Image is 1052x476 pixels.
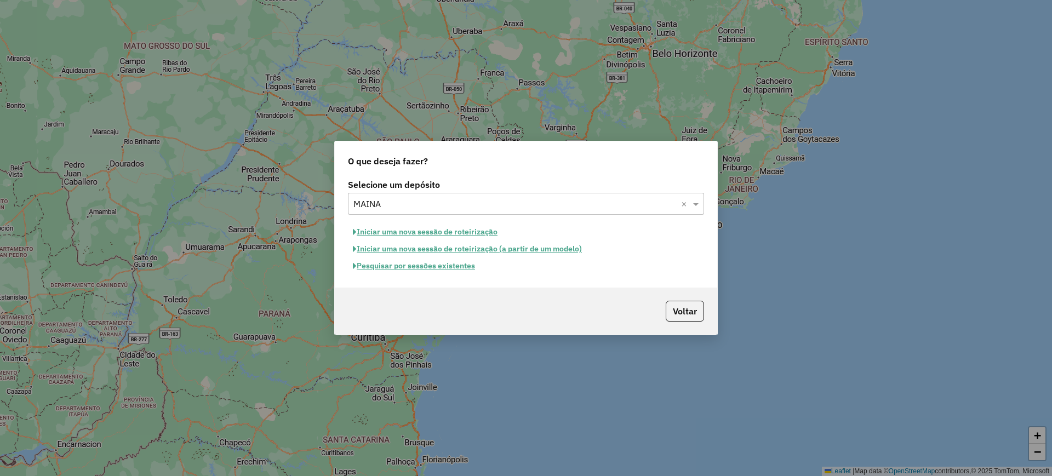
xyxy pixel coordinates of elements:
[348,223,502,240] button: Iniciar uma nova sessão de roteirização
[348,240,587,257] button: Iniciar uma nova sessão de roteirização (a partir de um modelo)
[348,154,428,168] span: O que deseja fazer?
[666,301,704,322] button: Voltar
[681,197,690,210] span: Clear all
[348,178,704,191] label: Selecione um depósito
[348,257,480,274] button: Pesquisar por sessões existentes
